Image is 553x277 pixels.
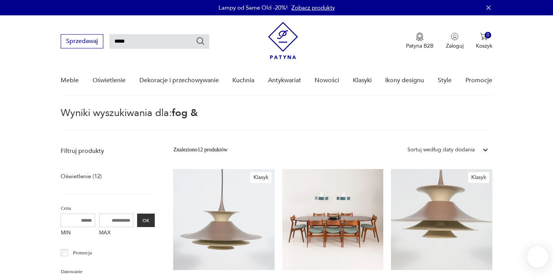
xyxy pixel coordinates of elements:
[61,66,79,95] a: Meble
[527,246,548,268] iframe: Smartsupp widget button
[406,33,434,50] a: Ikona medaluPatyna B2B
[385,66,424,95] a: Ikony designu
[93,66,126,95] a: Oświetlenie
[61,34,103,48] button: Sprzedawaj
[172,106,198,120] span: fog &
[61,39,103,45] a: Sprzedawaj
[73,249,92,257] p: Promocja
[485,32,491,38] div: 0
[406,33,434,50] button: Patyna B2B
[315,66,339,95] a: Nowości
[139,66,219,95] a: Dekoracje i przechowywanie
[353,66,372,95] a: Klasyki
[61,147,155,155] p: Filtruj produkty
[416,33,424,41] img: Ikona medalu
[137,214,155,227] button: OK
[476,33,492,50] button: 0Koszyk
[451,33,459,40] img: Ikonka użytkownika
[173,146,227,154] div: Znaleziono 12 produktów
[99,227,134,239] label: MAX
[61,267,155,276] p: Datowanie
[406,42,434,50] p: Patyna B2B
[465,66,492,95] a: Promocje
[446,33,464,50] button: Zaloguj
[480,33,488,40] img: Ikona koszyka
[407,146,475,154] div: Sortuj według daty dodania
[61,171,102,182] a: Oświetlenie (12)
[61,108,492,131] p: Wyniki wyszukiwania dla:
[476,42,492,50] p: Koszyk
[268,66,301,95] a: Antykwariat
[291,4,335,12] a: Zobacz produkty
[196,36,205,46] button: Szukaj
[268,22,298,59] img: Patyna - sklep z meblami i dekoracjami vintage
[61,204,155,212] p: Cena
[446,42,464,50] p: Zaloguj
[219,4,288,12] p: Lampy od Same Old -20%!
[232,66,254,95] a: Kuchnia
[438,66,452,95] a: Style
[61,227,95,239] label: MIN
